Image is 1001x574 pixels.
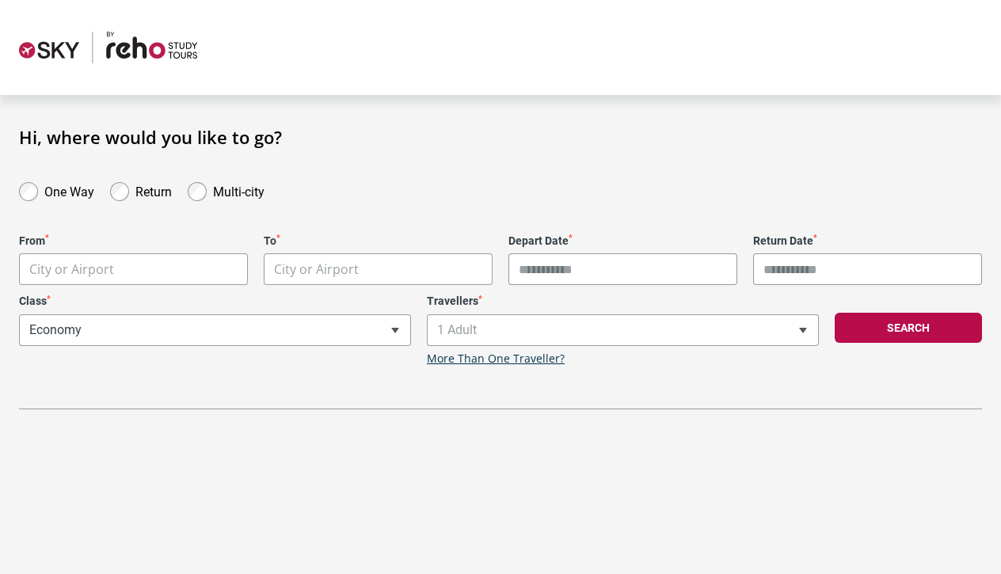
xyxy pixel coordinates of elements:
label: Return [135,181,172,200]
span: City or Airport [20,254,247,285]
button: Search [835,313,982,343]
span: Economy [20,315,410,345]
label: Class [19,295,411,308]
h1: Hi, where would you like to go? [19,127,982,147]
span: City or Airport [274,260,359,278]
span: City or Airport [264,253,493,285]
label: From [19,234,248,248]
label: One Way [44,181,94,200]
label: Return Date [753,234,982,248]
span: Economy [19,314,411,346]
span: City or Airport [19,253,248,285]
label: Depart Date [508,234,737,248]
label: To [264,234,493,248]
span: City or Airport [265,254,492,285]
a: More Than One Traveller? [427,352,565,366]
span: City or Airport [29,260,114,278]
span: 1 Adult [427,314,819,346]
span: 1 Adult [428,315,818,345]
label: Multi-city [213,181,265,200]
label: Travellers [427,295,819,308]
